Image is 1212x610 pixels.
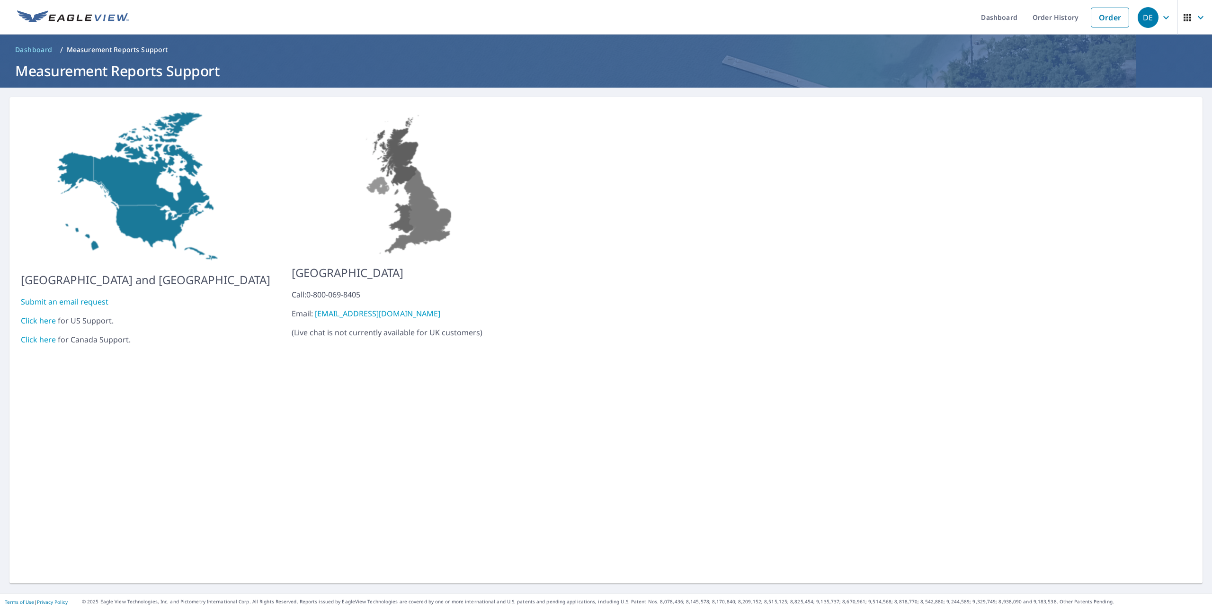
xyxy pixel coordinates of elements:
p: | [5,599,68,605]
div: for Canada Support. [21,334,270,345]
img: EV Logo [17,10,129,25]
p: Measurement Reports Support [67,45,168,54]
h1: Measurement Reports Support [11,61,1201,81]
nav: breadcrumb [11,42,1201,57]
img: US-MAP [21,108,270,264]
p: [GEOGRAPHIC_DATA] and [GEOGRAPHIC_DATA] [21,271,270,288]
a: Submit an email request [21,296,108,307]
div: for US Support. [21,315,270,326]
a: [EMAIL_ADDRESS][DOMAIN_NAME] [315,308,440,319]
div: DE [1138,7,1159,28]
p: ( Live chat is not currently available for UK customers ) [292,289,530,338]
span: Dashboard [15,45,53,54]
a: Terms of Use [5,599,34,605]
li: / [60,44,63,55]
p: [GEOGRAPHIC_DATA] [292,264,530,281]
div: Call: 0-800-069-8405 [292,289,530,300]
a: Privacy Policy [37,599,68,605]
a: Order [1091,8,1129,27]
div: Email: [292,308,530,319]
a: Dashboard [11,42,56,57]
a: Click here [21,315,56,326]
img: US-MAP [292,108,530,257]
a: Click here [21,334,56,345]
p: © 2025 Eagle View Technologies, Inc. and Pictometry International Corp. All Rights Reserved. Repo... [82,598,1207,605]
